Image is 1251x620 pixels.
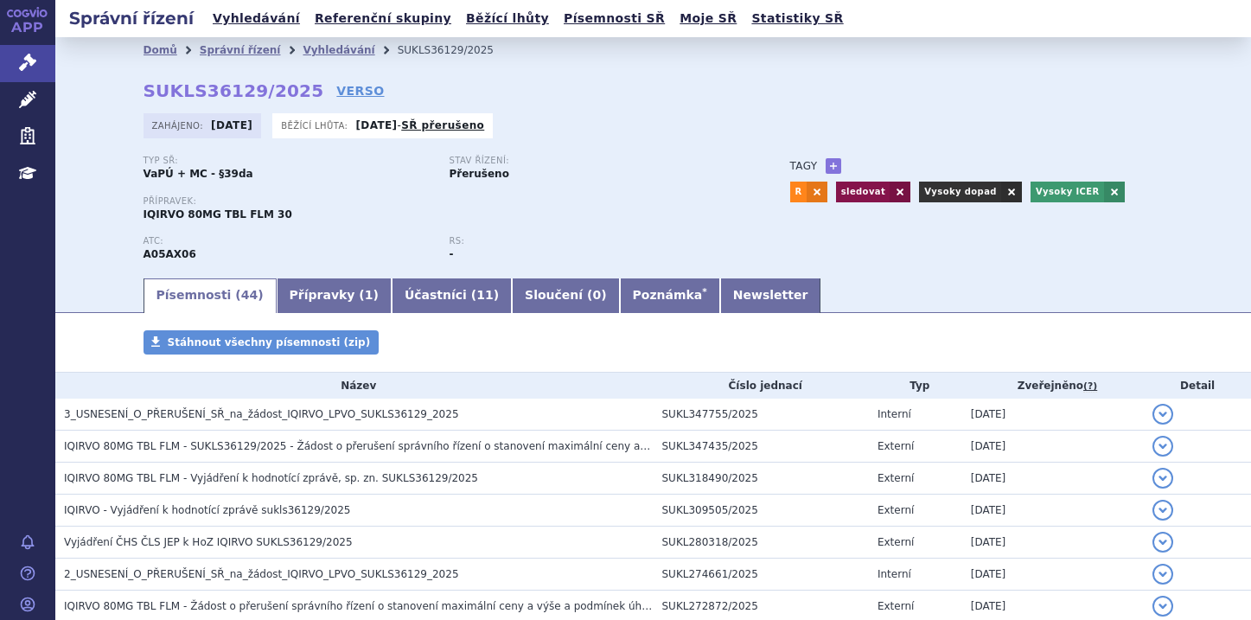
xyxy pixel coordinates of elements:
[241,288,258,302] span: 44
[836,182,890,202] a: sledovat
[1152,596,1173,617] button: detail
[144,330,380,355] a: Stáhnout všechny písemnosti (zip)
[962,559,1145,591] td: [DATE]
[654,495,869,527] td: SUKL309505/2025
[64,440,772,452] span: IQIRVO 80MG TBL FLM - SUKLS36129/2025 - Žádost o přerušení správního řízení o stanovení maximální...
[592,288,601,302] span: 0
[64,536,353,548] span: Vyjádření ČHS ČLS JEP k HoZ IQIRVO SUKLS36129/2025
[144,236,432,246] p: ATC:
[55,373,654,399] th: Název
[962,463,1145,495] td: [DATE]
[962,373,1145,399] th: Zveřejněno
[64,600,772,612] span: IQIRVO 80MG TBL FLM - Žádost o přerušení správního řízení o stanovení maximální ceny a výše a pod...
[450,156,738,166] p: Stav řízení:
[144,248,196,260] strong: ELAFIBRANOR
[355,118,484,132] p: -
[450,168,509,180] strong: Přerušeno
[401,119,484,131] a: SŘ přerušeno
[211,119,252,131] strong: [DATE]
[461,7,554,30] a: Běžící lhůty
[144,80,324,101] strong: SUKLS36129/2025
[476,288,493,302] span: 11
[620,278,720,313] a: Poznámka*
[1031,182,1104,202] a: Vysoky ICER
[878,504,914,516] span: Externí
[64,408,459,420] span: 3_USNESENÍ_O_PŘERUŠENÍ_SŘ_na_žádost_IQIRVO_LPVO_SUKLS36129_2025
[1152,468,1173,489] button: detail
[450,248,454,260] strong: -
[878,440,914,452] span: Externí
[144,168,253,180] strong: VaPÚ + MC - §39da
[878,600,914,612] span: Externí
[392,278,512,313] a: Účastníci (11)
[1144,373,1251,399] th: Detail
[654,463,869,495] td: SUKL318490/2025
[869,373,962,399] th: Typ
[1152,500,1173,521] button: detail
[355,119,397,131] strong: [DATE]
[878,536,914,548] span: Externí
[919,182,1001,202] a: Vysoky dopad
[144,44,177,56] a: Domů
[654,527,869,559] td: SUKL280318/2025
[144,196,756,207] p: Přípravek:
[962,399,1145,431] td: [DATE]
[55,6,207,30] h2: Správní řízení
[654,559,869,591] td: SUKL274661/2025
[1083,380,1097,393] abbr: (?)
[1152,532,1173,553] button: detail
[790,156,818,176] h3: Tagy
[144,278,277,313] a: Písemnosti (44)
[826,158,841,174] a: +
[168,336,371,348] span: Stáhnout všechny písemnosti (zip)
[1152,436,1173,457] button: detail
[365,288,373,302] span: 1
[277,278,392,313] a: Přípravky (1)
[336,82,384,99] a: VERSO
[558,7,670,30] a: Písemnosti SŘ
[962,495,1145,527] td: [DATE]
[962,431,1145,463] td: [DATE]
[790,182,807,202] a: R
[962,527,1145,559] td: [DATE]
[303,44,374,56] a: Vyhledávání
[450,236,738,246] p: RS:
[878,472,914,484] span: Externí
[878,568,911,580] span: Interní
[654,399,869,431] td: SUKL347755/2025
[654,373,869,399] th: Číslo jednací
[207,7,305,30] a: Vyhledávání
[398,37,516,63] li: SUKLS36129/2025
[200,44,281,56] a: Správní řízení
[1152,404,1173,425] button: detail
[64,504,350,516] span: IQIRVO - Vyjádření k hodnotící zprávě sukls36129/2025
[674,7,742,30] a: Moje SŘ
[64,472,478,484] span: IQIRVO 80MG TBL FLM - Vyjádření k hodnotící zprávě, sp. zn. SUKLS36129/2025
[281,118,351,132] span: Běžící lhůta:
[512,278,619,313] a: Sloučení (0)
[746,7,848,30] a: Statistiky SŘ
[654,431,869,463] td: SUKL347435/2025
[310,7,456,30] a: Referenční skupiny
[144,208,292,221] span: IQIRVO 80MG TBL FLM 30
[64,568,459,580] span: 2_USNESENÍ_O_PŘERUŠENÍ_SŘ_na_žádost_IQIRVO_LPVO_SUKLS36129_2025
[152,118,207,132] span: Zahájeno:
[878,408,911,420] span: Interní
[720,278,821,313] a: Newsletter
[1152,564,1173,585] button: detail
[144,156,432,166] p: Typ SŘ:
